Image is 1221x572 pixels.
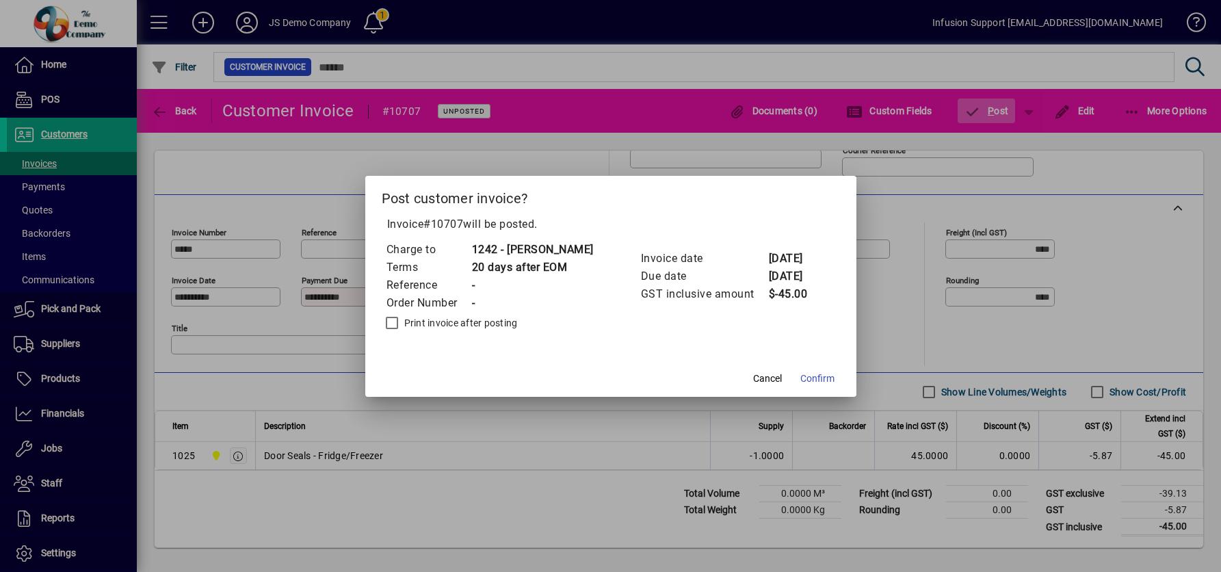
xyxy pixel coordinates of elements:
td: Terms [386,259,471,276]
button: Cancel [746,367,789,391]
td: Due date [640,268,768,285]
td: 1242 - [PERSON_NAME] [471,241,594,259]
td: Order Number [386,294,471,312]
td: GST inclusive amount [640,285,768,303]
button: Confirm [795,367,840,391]
td: - [471,276,594,294]
label: Print invoice after posting [402,316,518,330]
td: 20 days after EOM [471,259,594,276]
h2: Post customer invoice? [365,176,856,216]
p: Invoice will be posted . [382,216,840,233]
td: - [471,294,594,312]
td: [DATE] [768,268,823,285]
td: Charge to [386,241,471,259]
td: Reference [386,276,471,294]
td: [DATE] [768,250,823,268]
span: #10707 [423,218,463,231]
td: $-45.00 [768,285,823,303]
span: Confirm [800,372,835,386]
span: Cancel [753,372,782,386]
td: Invoice date [640,250,768,268]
